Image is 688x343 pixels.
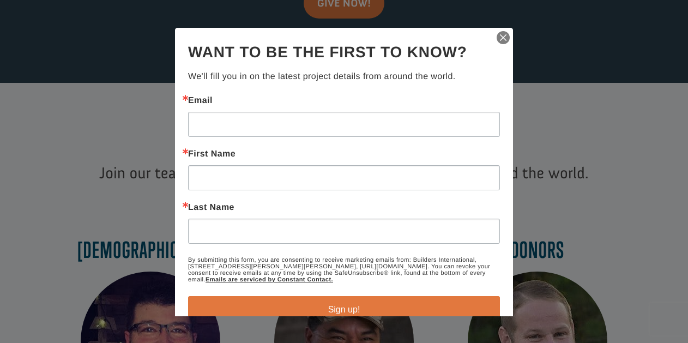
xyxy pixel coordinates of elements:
[188,296,500,323] button: Sign up!
[188,40,500,63] h2: Want to be the first to know?
[188,203,500,212] label: Last Name
[496,29,511,45] img: ctct-close-x.svg
[188,96,500,105] label: Email
[188,70,500,83] p: We'll fill you in on the latest project details from around the world.
[188,149,500,158] label: First Name
[206,276,333,282] a: Emails are serviced by Constant Contact.
[188,256,500,282] p: By submitting this form, you are consenting to receive marketing emails from: Builders Internatio...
